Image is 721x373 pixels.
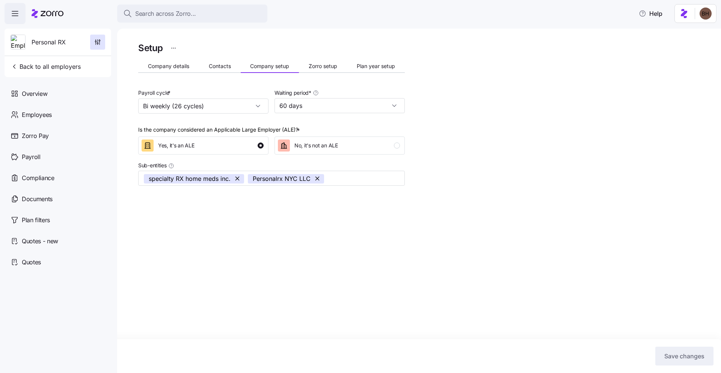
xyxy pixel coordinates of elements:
h1: Setup [138,42,163,54]
span: Personal RX [32,38,66,47]
a: Quotes - new [5,230,111,252]
span: Search across Zorro... [135,9,196,18]
span: Overview [22,89,47,99]
div: Is the company considered an Applicable Large Employer (ALE)? [138,126,302,134]
a: Documents [5,188,111,209]
a: Quotes [5,252,111,273]
a: Employees [5,104,111,125]
label: Payroll cycle [138,89,172,97]
span: Personalrx NYC LLC [253,174,311,183]
a: Payroll [5,146,111,167]
a: Zorro Pay [5,125,111,146]
span: Help [639,9,662,18]
span: specialty RX home meds inc. [149,174,231,183]
a: Compliance [5,167,111,188]
input: Payroll cycle [138,99,268,114]
span: Zorro Pay [22,131,49,141]
span: Back to all employers [11,62,81,71]
span: Plan year setup [357,64,395,69]
button: Save changes [655,347,713,365]
span: Company details [148,64,189,69]
button: Search across Zorro... [117,5,267,23]
span: Employees [22,110,52,120]
span: Plan filters [22,215,50,225]
span: Sub-entities [138,162,167,169]
span: Waiting period * [275,89,311,97]
img: c3c218ad70e66eeb89914ccc98a2927c [700,8,712,20]
a: Plan filters [5,209,111,230]
span: Contacts [209,64,231,69]
button: Help [633,6,668,21]
span: Quotes [22,258,41,267]
span: Compliance [22,173,54,183]
span: Yes, it's an ALE [158,142,195,149]
a: Overview [5,83,111,104]
span: No, it's not an ALE [294,142,338,149]
input: Waiting period [275,98,405,113]
span: Documents [22,194,53,204]
img: Employer logo [11,35,25,50]
span: Quotes - new [22,237,58,246]
button: Back to all employers [8,59,84,74]
span: Zorro setup [309,64,337,69]
span: Company setup [250,64,289,69]
span: Save changes [664,352,704,361]
span: Payroll [22,152,41,162]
